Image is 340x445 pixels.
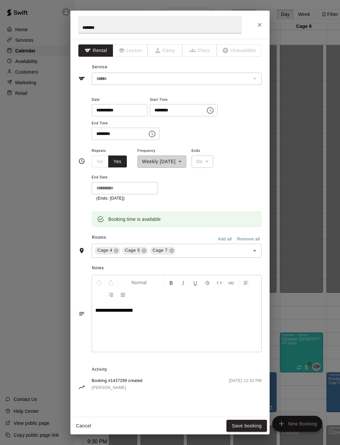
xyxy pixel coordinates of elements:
[166,277,177,288] button: Format Bold
[92,235,106,240] span: Rooms
[192,156,213,168] div: On
[217,44,262,57] span: The type of an existing booking cannot be changed
[78,75,85,82] svg: Service
[105,288,117,300] button: Right Align
[225,277,237,288] button: Insert Link
[204,104,217,117] button: Choose time, selected time is 7:00 PM
[92,104,143,116] input: Choose date, selected date is Oct 10, 2025
[214,234,235,244] button: Add all
[78,247,85,254] svg: Rooms
[95,247,115,254] span: Cage 4
[92,378,142,384] span: Booking #1437299 created
[108,156,127,168] button: Yes
[92,147,132,156] span: Repeats
[150,247,176,255] div: Cage 7
[92,119,159,128] span: End Time
[92,173,158,182] span: End Date
[213,277,225,288] button: Insert Code
[229,378,262,391] span: [DATE] 12:33 PM
[73,420,94,432] button: Cancel
[178,277,189,288] button: Format Italics
[92,384,142,391] a: [PERSON_NAME]
[190,277,201,288] button: Format Underline
[254,19,266,31] button: Close
[131,279,155,286] span: Normal
[78,158,85,164] svg: Timing
[92,156,127,168] div: outlined button group
[92,263,262,274] span: Notes
[96,195,153,202] p: (Ends: [DATE])
[92,73,262,85] div: The service of an existing booking cannot be changed
[148,44,183,57] span: The type of an existing booking cannot be changed
[92,65,108,69] span: Service
[105,277,117,288] button: Redo
[183,44,217,57] span: The type of an existing booking cannot be changed
[93,277,105,288] button: Undo
[108,213,161,225] div: Booking time is available
[92,364,262,375] span: Activity
[192,147,213,156] span: Ends
[78,310,85,317] svg: Notes
[240,277,252,288] button: Left Align
[235,234,262,244] button: Remove all
[226,420,267,432] button: Save booking
[122,247,142,254] span: Cage 5
[250,246,259,255] button: Open
[150,247,170,254] span: Cage 7
[92,385,126,390] span: [PERSON_NAME]
[113,44,148,57] span: The type of an existing booking cannot be changed
[95,247,120,255] div: Cage 4
[92,95,147,104] span: Date
[120,277,163,288] button: Formatting Options
[78,384,85,391] svg: Activity
[78,44,113,57] button: Rental
[137,147,186,156] span: Frequency
[202,277,213,288] button: Format Strikethrough
[145,127,159,141] button: Choose time, selected time is 8:30 PM
[92,182,153,194] input: Choose date, selected date is Jan 2, 2026
[122,247,148,255] div: Cage 5
[117,288,128,300] button: Justify Align
[93,288,105,300] button: Center Align
[150,95,217,104] span: Start Time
